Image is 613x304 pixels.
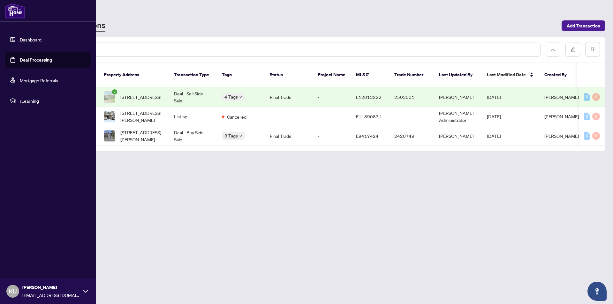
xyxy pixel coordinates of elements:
td: [PERSON_NAME] [434,87,482,107]
div: 0 [584,93,590,101]
span: [DATE] [487,94,501,100]
a: Dashboard [20,37,42,42]
th: Project Name [313,63,351,87]
th: Status [265,63,313,87]
th: Transaction Type [169,63,217,87]
td: 2503001 [389,87,434,107]
span: [PERSON_NAME] [22,284,80,291]
th: Property Address [99,63,169,87]
span: [PERSON_NAME] [544,133,579,139]
span: Cancelled [227,113,246,120]
td: - [389,107,434,126]
span: edit [571,47,575,52]
span: E12013222 [356,94,382,100]
td: [PERSON_NAME] [434,126,482,146]
span: rLearning [20,97,86,104]
span: KU [9,287,17,296]
th: Created By [539,63,578,87]
span: [STREET_ADDRESS] [120,93,161,100]
span: [DATE] [487,133,501,139]
span: [DATE] [487,114,501,119]
span: check-circle [112,89,117,94]
img: thumbnail-img [104,111,115,122]
span: [PERSON_NAME] [544,114,579,119]
td: - [265,107,313,126]
th: Trade Number [389,63,434,87]
div: 0 [584,113,590,120]
img: thumbnail-img [104,92,115,102]
img: thumbnail-img [104,130,115,141]
span: [EMAIL_ADDRESS][DOMAIN_NAME] [22,292,80,299]
span: Add Transaction [567,21,600,31]
button: edit [565,42,580,57]
td: - [313,107,351,126]
button: Open asap [587,282,607,301]
td: - [313,126,351,146]
td: Final Trade [265,87,313,107]
span: 4 Tags [224,93,238,100]
td: Deal - Buy Side Sale [169,126,217,146]
span: [STREET_ADDRESS][PERSON_NAME] [120,129,164,143]
a: Mortgage Referrals [20,78,58,83]
div: 0 [592,93,600,101]
span: down [239,95,242,99]
span: E11890831 [356,114,382,119]
td: Deal - Sell Side Sale [169,87,217,107]
th: Tags [217,63,265,87]
div: 0 [584,132,590,140]
img: logo [5,3,25,19]
div: 0 [592,113,600,120]
td: [PERSON_NAME] Administrator [434,107,482,126]
th: Last Updated By [434,63,482,87]
span: down [239,134,242,137]
td: - [313,87,351,107]
span: Last Modified Date [487,71,526,78]
th: Last Modified Date [482,63,539,87]
span: [PERSON_NAME] [544,94,579,100]
td: Final Trade [265,126,313,146]
th: MLS # [351,63,389,87]
td: Listing [169,107,217,126]
div: 0 [592,132,600,140]
button: filter [585,42,600,57]
a: Deal Processing [20,57,52,63]
button: download [546,42,560,57]
span: [STREET_ADDRESS][PERSON_NAME] [120,109,164,123]
span: E9417424 [356,133,379,139]
button: Add Transaction [562,20,605,31]
span: download [551,47,555,52]
span: filter [590,47,595,52]
td: 2420749 [389,126,434,146]
span: 3 Tags [224,132,238,139]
